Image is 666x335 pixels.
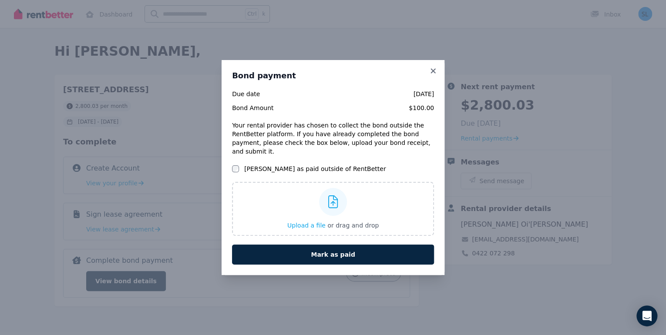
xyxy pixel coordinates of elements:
span: [DATE] [298,90,434,98]
button: Upload a file or drag and drop [287,221,379,230]
span: Due date [232,90,293,98]
span: $100.00 [298,104,434,112]
div: Your rental provider has chosen to collect the bond outside the RentBetter platform. If you have ... [232,121,434,156]
label: [PERSON_NAME] as paid outside of RentBetter [244,164,386,173]
span: or drag and drop [327,222,379,229]
button: Mark as paid [232,245,434,265]
span: Bond Amount [232,104,293,112]
span: Upload a file [287,222,326,229]
div: Open Intercom Messenger [636,305,657,326]
h3: Bond payment [232,70,434,81]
